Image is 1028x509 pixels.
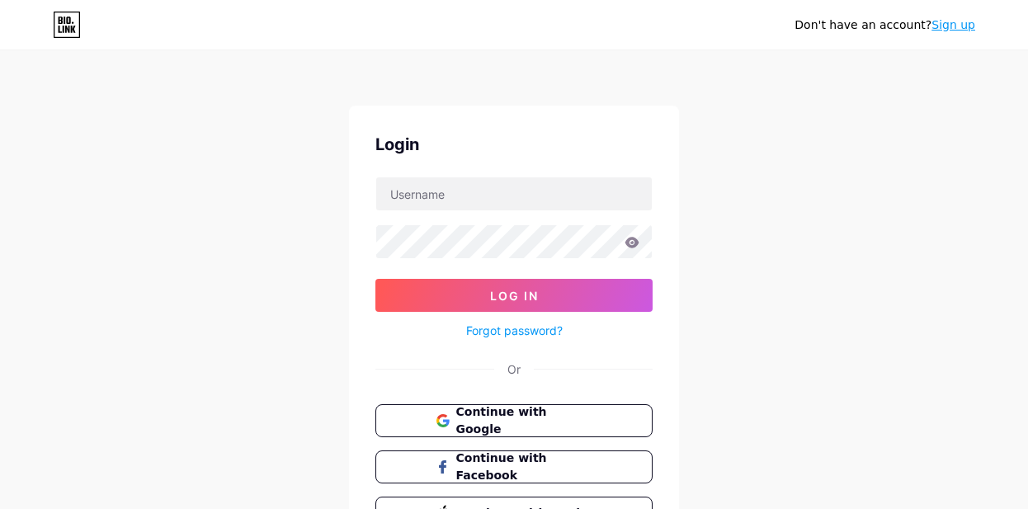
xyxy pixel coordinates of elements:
[375,450,653,483] button: Continue with Facebook
[375,279,653,312] button: Log In
[375,132,653,157] div: Login
[456,403,592,438] span: Continue with Google
[375,404,653,437] button: Continue with Google
[466,322,563,339] a: Forgot password?
[490,289,539,303] span: Log In
[456,450,592,484] span: Continue with Facebook
[931,18,975,31] a: Sign up
[795,16,975,34] div: Don't have an account?
[507,361,521,378] div: Or
[376,177,652,210] input: Username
